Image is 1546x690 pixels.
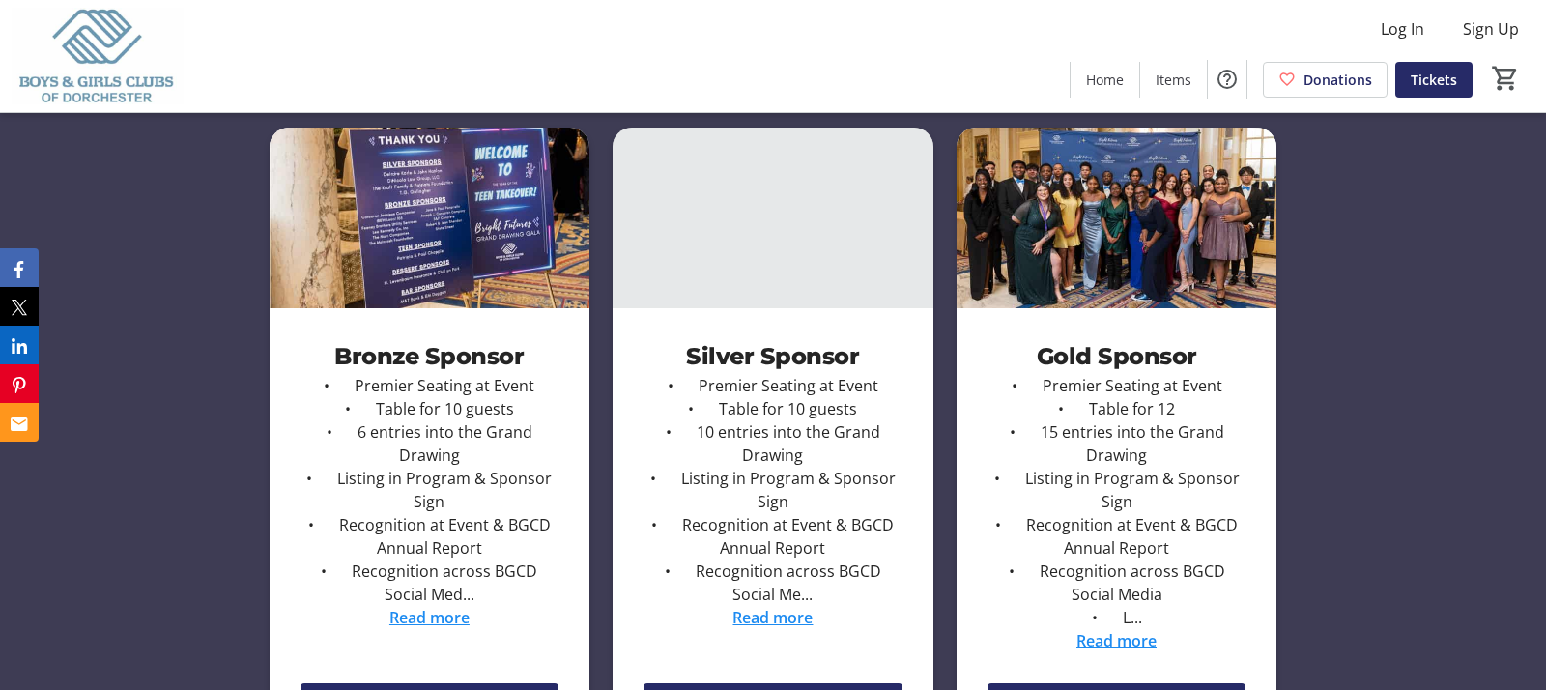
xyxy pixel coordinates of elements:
div: • Premier Seating at Event • Table for 12 • 15 entries into the Grand Drawing • Listing in Progra... [988,374,1246,629]
div: Gold Sponsor [988,339,1246,374]
div: Bronze Sponsor [301,339,559,374]
button: Log In [1365,14,1440,44]
button: Help [1208,60,1246,99]
span: Sign Up [1463,17,1519,41]
div: Silver Sponsor [644,339,902,374]
span: Donations [1303,70,1372,90]
img: Bronze Sponsor [270,128,590,307]
a: Items [1140,62,1207,98]
a: Tickets [1395,62,1473,98]
a: Donations [1263,62,1388,98]
button: Sign Up [1447,14,1534,44]
button: Cart [1488,61,1523,96]
span: Home [1086,70,1124,90]
span: Tickets [1411,70,1457,90]
a: Read more [389,607,470,628]
div: • Premier Seating at Event • Table for 10 guests • 10 entries into the Grand Drawing • Listing in... [644,374,902,606]
img: Silver Sponsor [613,128,933,307]
span: Items [1156,70,1191,90]
img: Boys & Girls Clubs of Dorchester's Logo [12,8,184,104]
span: Log In [1381,17,1424,41]
a: Read more [732,607,813,628]
a: Read more [1076,630,1157,651]
img: Gold Sponsor [957,128,1277,307]
div: • Premier Seating at Event • Table for 10 guests • 6 entries into the Grand Drawing • Listing in ... [301,374,559,606]
a: Home [1071,62,1139,98]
